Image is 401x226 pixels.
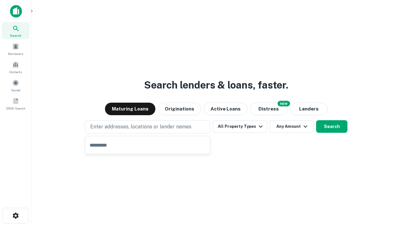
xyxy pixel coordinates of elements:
iframe: Chat Widget [370,176,401,206]
a: Search [2,22,29,39]
button: Lenders [290,103,328,115]
button: Any Amount [270,120,314,133]
div: NEW [278,101,290,106]
a: SREO Search [2,95,29,112]
button: Maturing Loans [105,103,155,115]
button: All Property Types [213,120,267,133]
span: Search [10,33,21,38]
p: Enter addresses, locations or lender names [90,123,191,131]
h3: Search lenders & loans, faster. [144,78,288,93]
a: Saved [2,77,29,94]
a: Borrowers [2,40,29,57]
button: Search distressed loans with lien and other non-mortgage details. [250,103,288,115]
span: Contacts [9,69,22,74]
img: capitalize-icon.png [10,5,22,18]
button: Enter addresses, locations or lender names [85,120,210,133]
span: Borrowers [8,51,23,56]
button: Search [316,120,347,133]
button: Active Loans [204,103,247,115]
a: Contacts [2,59,29,76]
span: SREO Search [6,106,25,111]
button: Originations [158,103,201,115]
span: Saved [11,88,20,93]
